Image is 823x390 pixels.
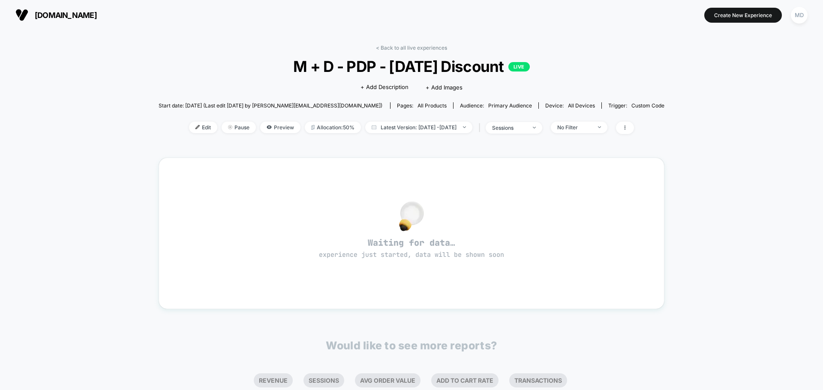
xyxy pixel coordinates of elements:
[365,122,472,133] span: Latest Version: [DATE] - [DATE]
[488,102,532,109] span: Primary Audience
[184,57,639,75] span: M + D - PDP - [DATE] Discount
[477,122,486,134] span: |
[360,83,408,92] span: + Add Description
[326,339,497,352] p: Would like to see more reports?
[463,126,466,128] img: end
[538,102,601,109] span: Device:
[791,7,808,24] div: MD
[305,122,361,133] span: Allocation: 50%
[492,125,526,131] div: sessions
[426,84,463,91] span: + Add Images
[598,126,601,128] img: end
[319,250,504,259] span: experience just started, data will be shown soon
[228,125,232,129] img: end
[460,102,532,109] div: Audience:
[509,373,567,387] li: Transactions
[557,124,592,131] div: No Filter
[13,8,99,22] button: [DOMAIN_NAME]
[397,102,447,109] div: Pages:
[431,373,499,387] li: Add To Cart Rate
[254,373,293,387] li: Revenue
[222,122,256,133] span: Pause
[355,373,421,387] li: Avg Order Value
[311,125,315,130] img: rebalance
[372,125,376,129] img: calendar
[608,102,664,109] div: Trigger:
[418,102,447,109] span: all products
[174,237,649,259] span: Waiting for data…
[788,6,810,24] button: MD
[303,373,344,387] li: Sessions
[568,102,595,109] span: all devices
[195,125,200,129] img: edit
[376,45,447,51] a: < Back to all live experiences
[189,122,217,133] span: Edit
[704,8,782,23] button: Create New Experience
[35,11,97,20] span: [DOMAIN_NAME]
[159,102,382,109] span: Start date: [DATE] (Last edit [DATE] by [PERSON_NAME][EMAIL_ADDRESS][DOMAIN_NAME])
[533,127,536,128] img: end
[399,201,424,231] img: no_data
[260,122,300,133] span: Preview
[508,62,530,71] p: LIVE
[631,102,664,109] span: Custom Code
[15,9,28,21] img: Visually logo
